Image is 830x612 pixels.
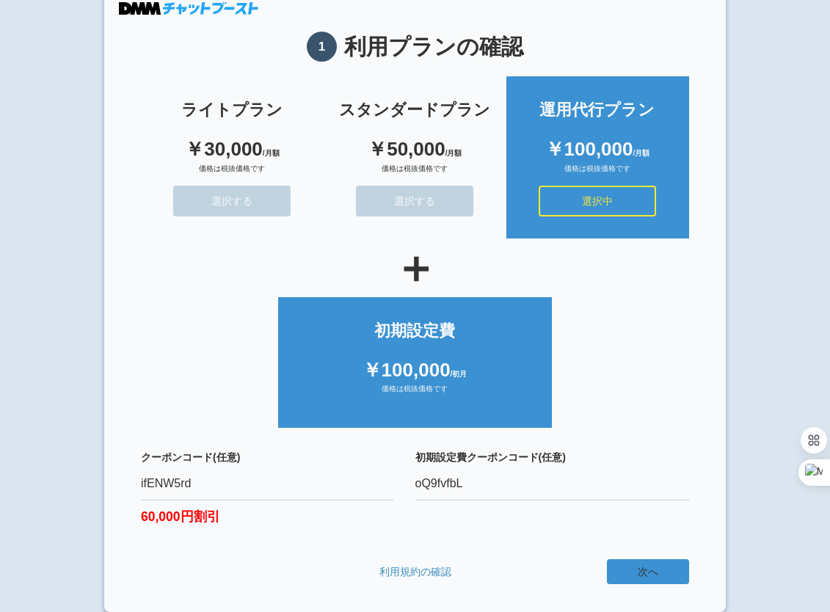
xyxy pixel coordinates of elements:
[415,450,690,465] label: 初期設定費クーポンコード(任意)
[445,149,462,157] span: /月額
[307,32,337,62] span: 1
[156,98,309,121] div: ライトプラン
[521,136,674,163] div: ￥100,000
[521,98,674,121] div: 運用代行プラン
[521,164,674,186] div: 価格は税抜価格です
[141,32,689,62] h1: 利用プランの確認
[263,149,280,157] span: /月額
[141,450,393,465] label: クーポンコード(任意)
[451,370,467,378] span: /初月
[119,2,258,15] img: DMMチャットブースト
[338,98,492,121] div: スタンダードプラン
[141,246,689,290] div: ＋
[539,186,656,216] button: 選択中
[607,559,689,584] button: 次へ
[293,357,537,384] div: ￥100,000
[156,164,309,186] div: 価格は税抜価格です
[141,500,393,526] label: 60,000円割引
[415,468,690,500] input: クーポンコード
[633,149,649,157] span: /月額
[379,564,451,579] a: 利用規約の確認
[141,468,393,500] input: クーポンコード
[356,186,473,216] button: 選択する
[293,319,537,342] div: 初期設定費
[293,384,537,406] div: 価格は税抜価格です
[338,136,492,163] div: ￥50,000
[156,136,309,163] div: ￥30,000
[173,186,291,216] button: 選択する
[338,164,492,186] div: 価格は税抜価格です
